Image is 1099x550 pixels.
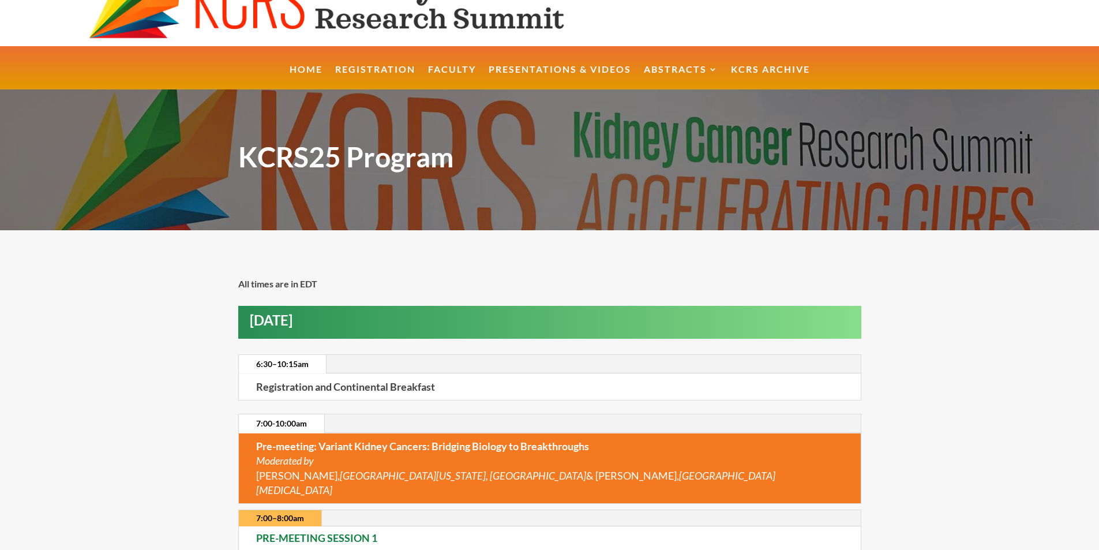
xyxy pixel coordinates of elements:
em: [GEOGRAPHIC_DATA][MEDICAL_DATA] [256,469,775,496]
a: 7:00–8:00am [239,510,321,526]
a: Home [290,65,322,90]
h1: KCRS25 Program [238,136,861,184]
a: Presentations & Videos [489,65,631,90]
strong: Registration and Continental Breakfast [256,380,435,393]
p: All times are in EDT [238,277,861,291]
strong: Pre-meeting: Variant Kidney Cancers: Bridging Biology to Breakthroughs [256,440,589,452]
a: Faculty [428,65,476,90]
a: 6:30–10:15am [239,355,326,373]
strong: PRE-MEETING SESSION 1 [256,532,377,544]
em: Moderated by [256,454,314,467]
p: [PERSON_NAME], & [PERSON_NAME], [256,439,843,497]
a: 7:00-10:00am [239,414,324,433]
em: [GEOGRAPHIC_DATA][US_STATE], [GEOGRAPHIC_DATA] [340,469,586,482]
a: KCRS Archive [731,65,810,90]
h2: [DATE] [250,313,861,333]
a: Registration [335,65,415,90]
a: Abstracts [644,65,718,90]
